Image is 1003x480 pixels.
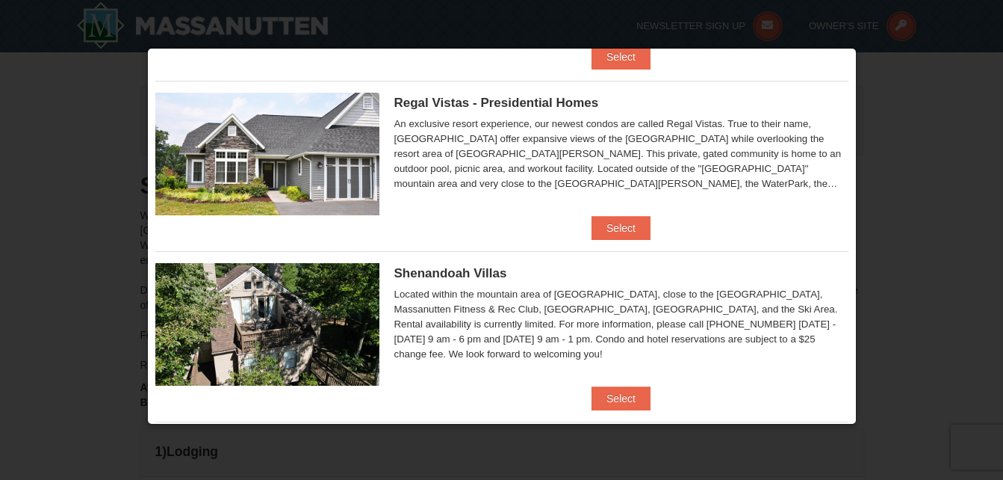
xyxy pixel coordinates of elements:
button: Select [591,45,650,69]
span: Regal Vistas - Presidential Homes [394,96,599,110]
span: Shenandoah Villas [394,266,507,280]
button: Select [591,216,650,240]
img: 19219019-2-e70bf45f.jpg [155,263,379,386]
div: An exclusive resort experience, our newest condos are called Regal Vistas. True to their name, [G... [394,117,848,191]
button: Select [591,387,650,410]
img: 19218991-1-902409a9.jpg [155,93,379,215]
div: Located within the mountain area of [GEOGRAPHIC_DATA], close to the [GEOGRAPHIC_DATA], Massanutte... [394,287,848,362]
